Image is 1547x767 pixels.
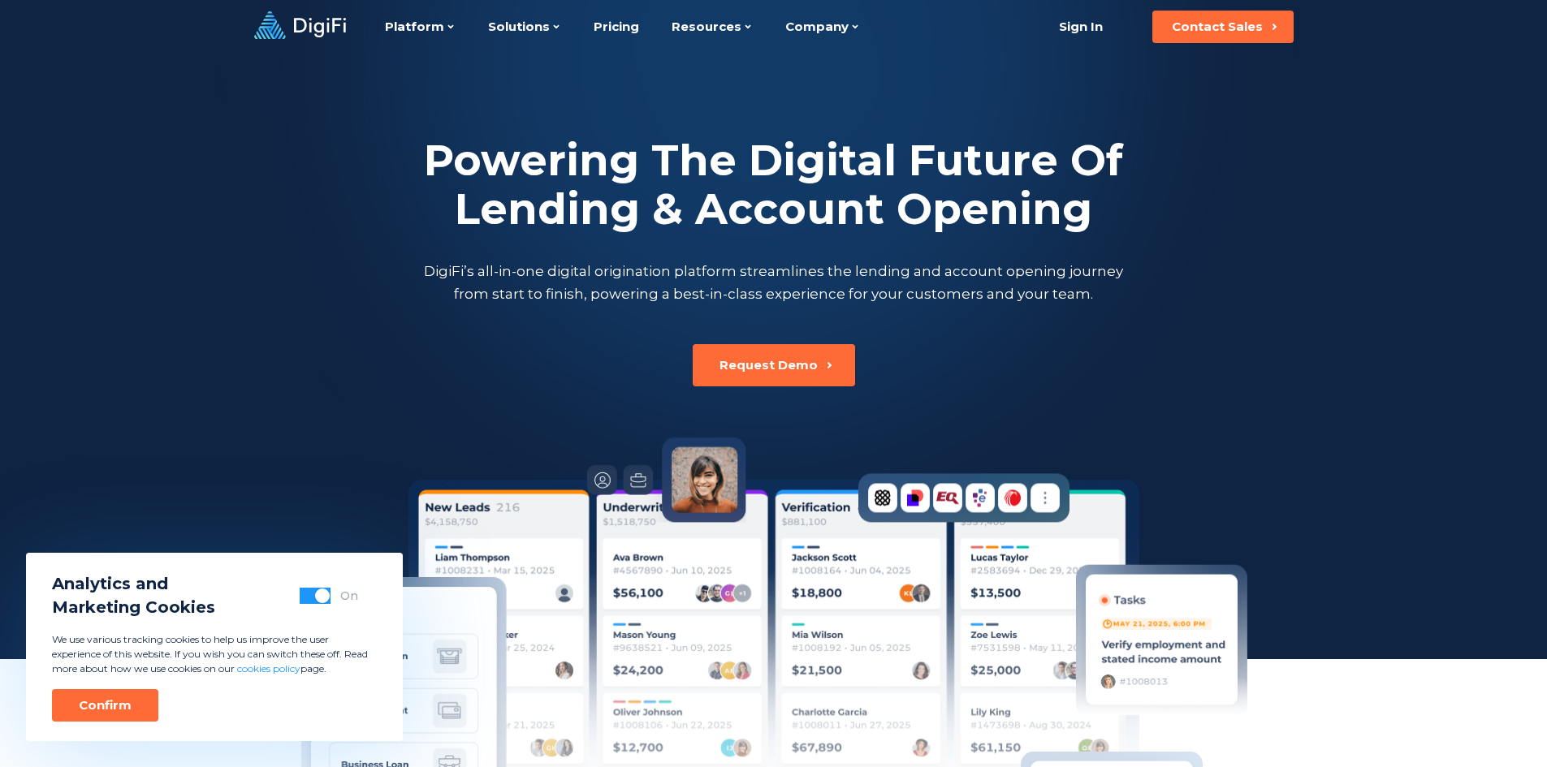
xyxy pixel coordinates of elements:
button: Confirm [52,689,158,722]
p: DigiFi’s all-in-one digital origination platform streamlines the lending and account opening jour... [421,260,1127,305]
a: cookies policy [237,662,300,674]
div: Request Demo [719,357,818,373]
span: Marketing Cookies [52,596,215,619]
h2: Powering The Digital Future Of Lending & Account Opening [421,136,1127,234]
div: Confirm [79,697,132,713]
p: We use various tracking cookies to help us improve the user experience of this website. If you wi... [52,632,377,676]
button: Contact Sales [1152,11,1294,43]
button: Request Demo [693,344,855,386]
span: Analytics and [52,572,215,596]
div: On [340,588,358,604]
a: Sign In [1039,11,1123,43]
div: Contact Sales [1172,19,1263,35]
